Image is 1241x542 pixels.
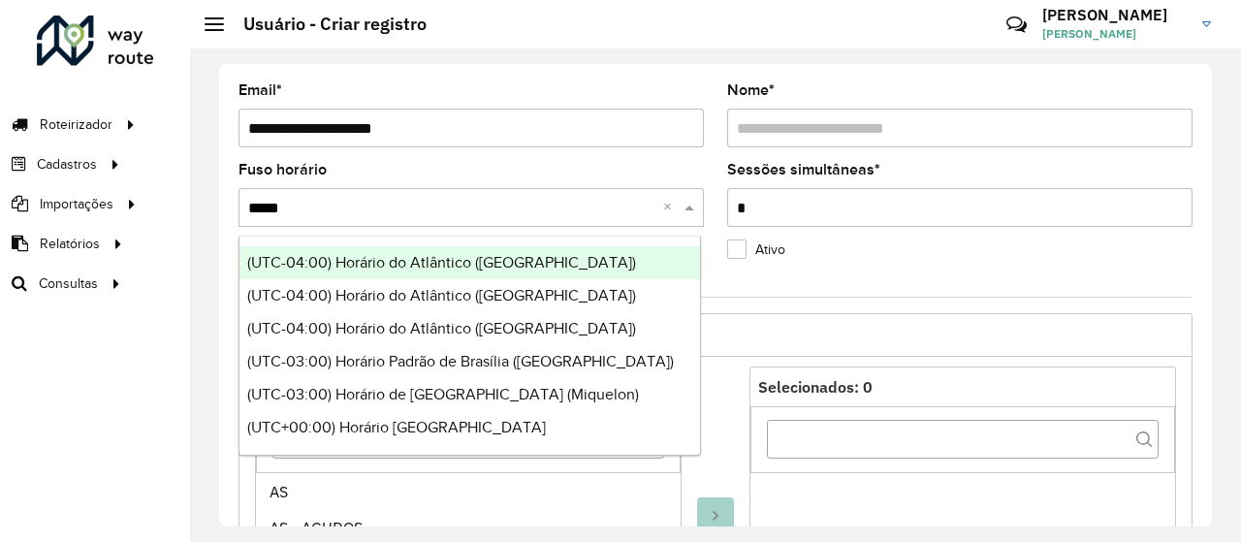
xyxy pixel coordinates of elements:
span: Roteirizador [40,114,112,135]
span: (UTC-04:00) Horário do Atlântico ([GEOGRAPHIC_DATA]) [247,254,636,271]
span: Clear all [663,196,680,219]
span: (UTC-04:00) Horário do Atlântico ([GEOGRAPHIC_DATA]) [247,320,636,336]
span: (UTC+00:00) Horário [GEOGRAPHIC_DATA] [247,419,546,435]
label: Email [239,79,282,102]
label: Fuso horário [239,158,327,181]
label: Nome [727,79,775,102]
div: AS [270,480,668,503]
span: (UTC-03:00) Horário Padrão de Brasília ([GEOGRAPHIC_DATA]) [247,353,674,369]
a: Contato Rápido [996,4,1037,46]
div: AS - AGUDOS [270,516,668,539]
div: Selecionados: 0 [758,375,1167,399]
span: [PERSON_NAME] [1042,25,1188,43]
span: (UTC-03:00) Horário de [GEOGRAPHIC_DATA] (Miquelon) [247,386,639,402]
label: Sessões simultâneas [727,158,880,181]
h3: [PERSON_NAME] [1042,6,1188,24]
span: (UTC-04:00) Horário do Atlântico ([GEOGRAPHIC_DATA]) [247,287,636,303]
label: Ativo [727,239,785,260]
span: Cadastros [37,154,97,175]
span: Relatórios [40,234,100,254]
span: Consultas [39,273,98,294]
span: Importações [40,194,113,214]
h2: Usuário - Criar registro [224,14,427,35]
ng-dropdown-panel: Options list [239,236,701,456]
